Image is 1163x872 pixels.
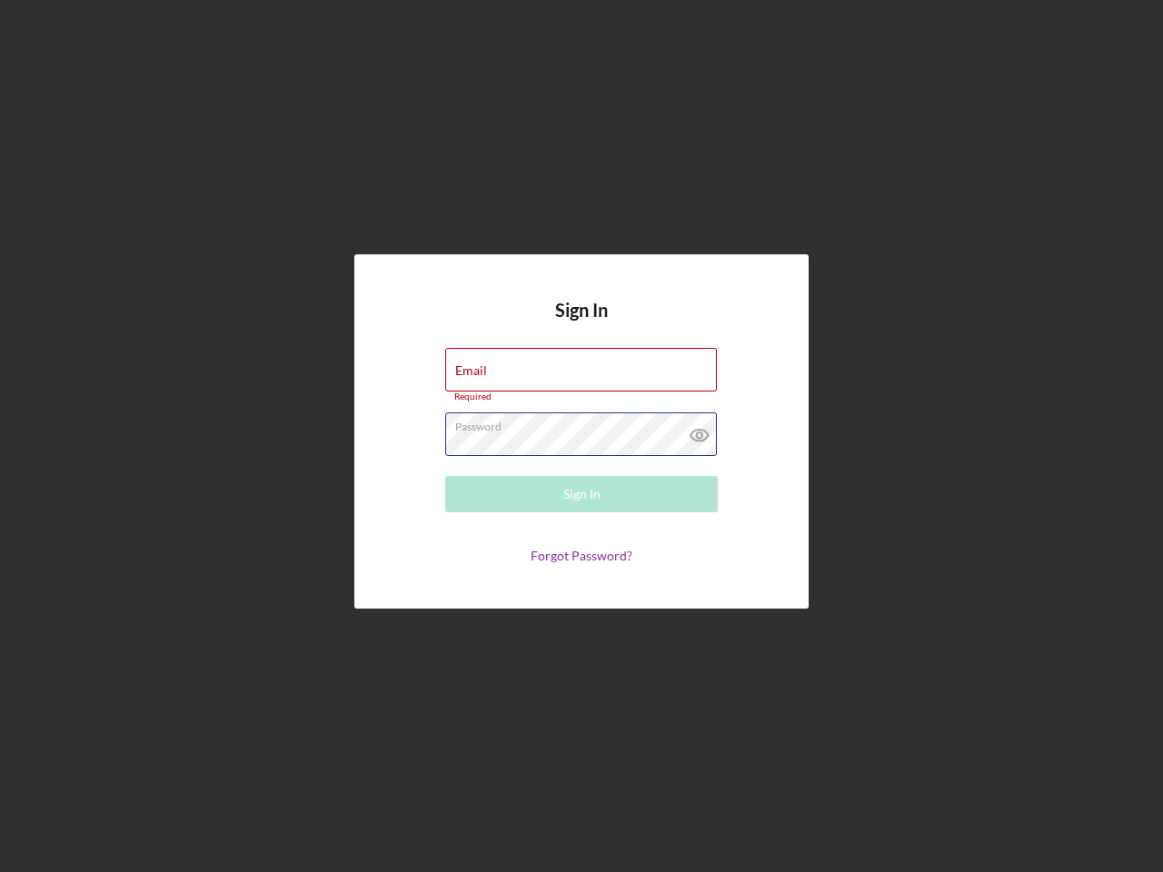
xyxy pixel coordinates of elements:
h4: Sign In [555,300,608,348]
label: Email [455,363,487,378]
div: Required [445,391,718,402]
a: Forgot Password? [531,548,632,563]
button: Sign In [445,476,718,512]
label: Password [455,413,717,433]
div: Sign In [563,476,601,512]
